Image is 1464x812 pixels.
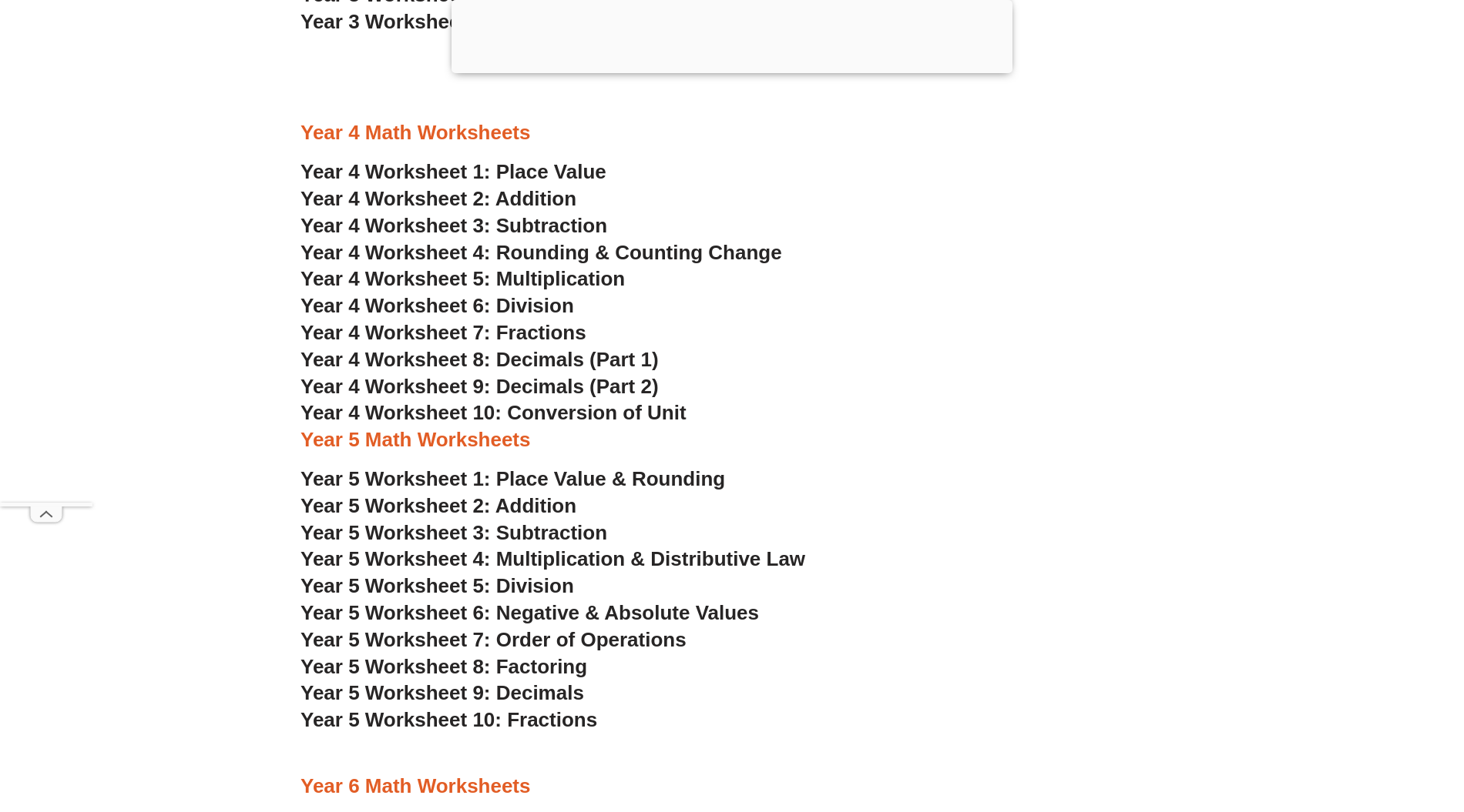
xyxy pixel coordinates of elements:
[301,427,1163,453] h3: Year 5 Math Worksheets
[301,628,687,651] a: Year 5 Worksheet 7: Order of Operations
[301,375,659,398] a: Year 4 Worksheet 9: Decimals (Part 2)
[301,120,1163,146] h3: Year 4 Math Worksheets
[301,348,659,371] a: Year 4 Worksheet 8: Decimals (Part 1)
[301,241,782,264] a: Year 4 Worksheet 4: Rounding & Counting Change
[301,655,587,678] a: Year 5 Worksheet 8: Factoring
[301,547,805,570] a: Year 5 Worksheet 4: Multiplication & Distributive Law
[301,10,717,33] a: Year 3 Worksheet 10: Skip Counting (Part 2)
[301,214,607,237] a: Year 4 Worksheet 3: Subtraction
[301,160,606,183] a: Year 4 Worksheet 1: Place Value
[301,294,574,317] a: Year 4 Worksheet 6: Division
[301,494,576,517] a: Year 5 Worksheet 2: Addition
[301,574,574,597] a: Year 5 Worksheet 5: Division
[301,521,607,544] a: Year 5 Worksheet 3: Subtraction
[301,601,759,624] a: Year 5 Worksheet 6: Negative & Absolute Values
[301,267,625,290] a: Year 4 Worksheet 5: Multiplication
[301,321,586,344] a: Year 4 Worksheet 7: Fractions
[301,708,597,731] a: Year 5 Worksheet 10: Fractions
[301,401,687,424] a: Year 4 Worksheet 10: Conversion of Unit
[1207,638,1464,812] iframe: Chat Widget
[301,467,725,490] a: Year 5 Worksheet 1: Place Value & Rounding
[301,187,576,210] a: Year 4 Worksheet 2: Addition
[301,681,584,704] a: Year 5 Worksheet 9: Decimals
[301,774,1163,800] h3: Year 6 Math Worksheets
